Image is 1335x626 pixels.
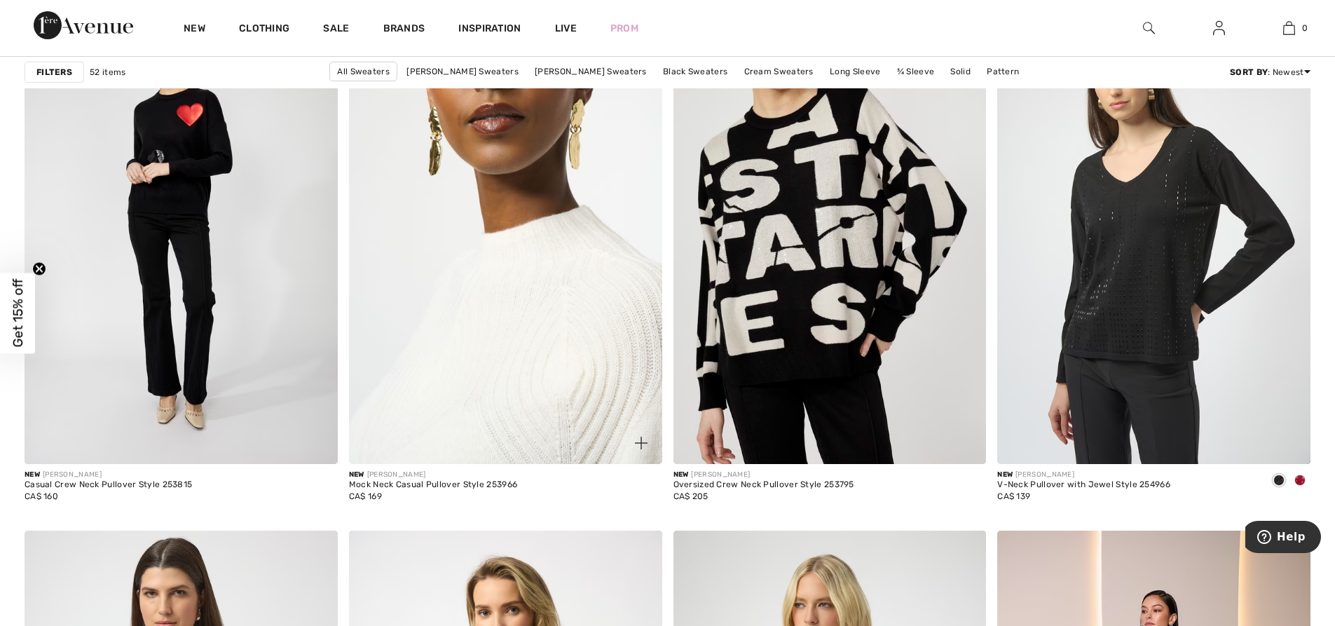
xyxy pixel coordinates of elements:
[349,470,364,479] span: New
[90,66,125,79] span: 52 items
[555,21,577,36] a: Live
[458,22,521,37] span: Inspiration
[1283,20,1295,36] img: My Bag
[25,470,40,479] span: New
[323,22,349,37] a: Sale
[1254,20,1323,36] a: 0
[997,470,1013,479] span: New
[383,22,425,37] a: Brands
[890,62,941,81] a: ¾ Sleeve
[1202,20,1236,37] a: Sign In
[823,62,887,81] a: Long Sleeve
[349,491,382,501] span: CA$ 169
[737,62,821,81] a: Cream Sweaters
[34,11,133,39] img: 1ère Avenue
[673,470,689,479] span: New
[980,62,1026,81] a: Pattern
[673,480,854,490] div: Oversized Crew Neck Pullover Style 253795
[10,279,26,348] span: Get 15% off
[528,62,654,81] a: [PERSON_NAME] Sweaters
[1230,67,1268,77] strong: Sort By
[997,480,1170,490] div: V-Neck Pullover with Jewel Style 254966
[1143,20,1155,36] img: search the website
[1268,470,1289,493] div: Black
[239,22,289,37] a: Clothing
[25,480,192,490] div: Casual Crew Neck Pullover Style 253815
[1245,521,1321,556] iframe: Opens a widget where you can find more information
[25,470,192,480] div: [PERSON_NAME]
[1230,66,1310,79] div: : Newest
[329,62,397,81] a: All Sweaters
[349,470,517,480] div: [PERSON_NAME]
[184,22,205,37] a: New
[610,21,638,36] a: Prom
[36,66,72,79] strong: Filters
[635,437,648,449] img: plus_v2.svg
[997,470,1170,480] div: [PERSON_NAME]
[1289,470,1310,493] div: Deep cherry
[673,491,708,501] span: CA$ 205
[997,491,1030,501] span: CA$ 139
[943,62,978,81] a: Solid
[25,491,58,501] span: CA$ 160
[1213,20,1225,36] img: My Info
[32,261,46,275] button: Close teaser
[1302,22,1308,34] span: 0
[399,62,526,81] a: [PERSON_NAME] Sweaters
[349,480,517,490] div: Mock Neck Casual Pullover Style 253966
[673,470,854,480] div: [PERSON_NAME]
[656,62,734,81] a: Black Sweaters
